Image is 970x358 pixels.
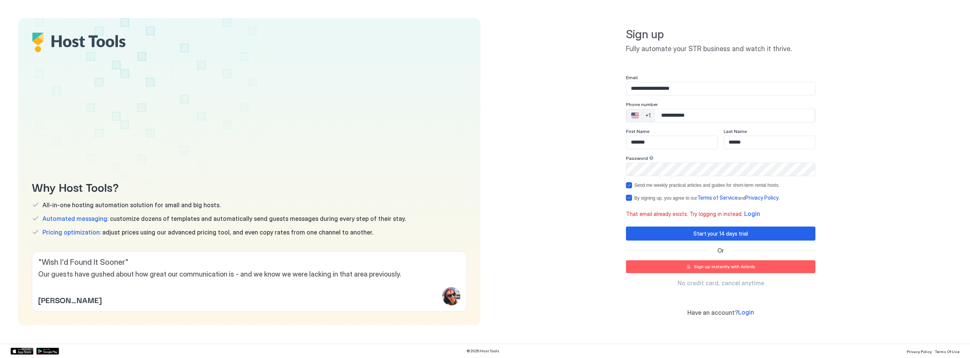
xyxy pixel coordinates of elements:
div: Start your 14 days trial [693,230,748,238]
span: Last Name [724,128,747,134]
span: Automated messaging: [42,215,108,222]
span: First Name [626,128,649,134]
button: Start your 14 days trial [626,227,815,241]
span: Fully automate your STR business and watch it thrive. [626,45,815,53]
span: Terms Of Use [935,349,959,354]
div: Sign up instantly with Airbnb [694,263,755,270]
span: Pricing optimization: [42,228,101,236]
div: Send me weekly practical articles and guides for short-term rental hosts. [634,183,815,188]
span: Our guests have gushed about how great our communication is - and we know we were lacking in that... [38,270,460,279]
div: termsPrivacy [626,194,815,201]
div: +1 [645,112,651,119]
span: [PERSON_NAME] [38,294,102,305]
span: Terms of Service [697,194,738,201]
iframe: Intercom live chat [8,332,26,350]
span: Password [626,155,648,161]
div: Countries button [627,109,655,122]
span: Have an account? [687,309,738,316]
span: Privacy Policy [907,349,932,354]
span: adjust prices using our advanced pricing tool, and even copy rates from one channel to another. [42,228,373,236]
a: Privacy Policy [907,347,932,355]
span: Login [744,210,760,217]
span: Why Host Tools? [32,178,467,195]
input: Input Field [626,136,717,149]
span: All-in-one hosting automation solution for small and big hosts. [42,201,221,209]
div: By signing up, you agree to our and . [634,194,815,201]
div: profile [442,287,460,305]
input: Input Field [626,82,815,95]
span: No credit card, cancel anytime [677,279,764,287]
a: Login [744,211,760,217]
span: Sign up [626,27,815,42]
span: " Wish I'd Found It Sooner " [38,258,460,267]
span: That email already exists. Try logging in instead. [626,210,760,217]
a: Login [738,308,754,316]
input: Input Field [724,136,815,149]
a: Terms of Service [697,195,738,201]
span: © 2025 Host Tools [466,349,499,353]
a: Google Play Store [36,348,59,355]
span: Phone number [626,102,658,107]
div: 🇺🇸 [631,111,639,120]
a: Privacy Policy [745,195,779,201]
span: Privacy Policy [745,194,779,201]
div: optOut [626,182,815,188]
span: Email [626,75,638,80]
a: Terms Of Use [935,347,959,355]
span: customize dozens of templates and automatically send guests messages during every step of their s... [42,215,406,222]
input: Input Field [626,163,815,176]
span: Or [717,247,724,254]
a: App Store [11,348,33,355]
input: Phone Number input [655,109,815,122]
button: Sign up instantly with Airbnb [626,260,815,273]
